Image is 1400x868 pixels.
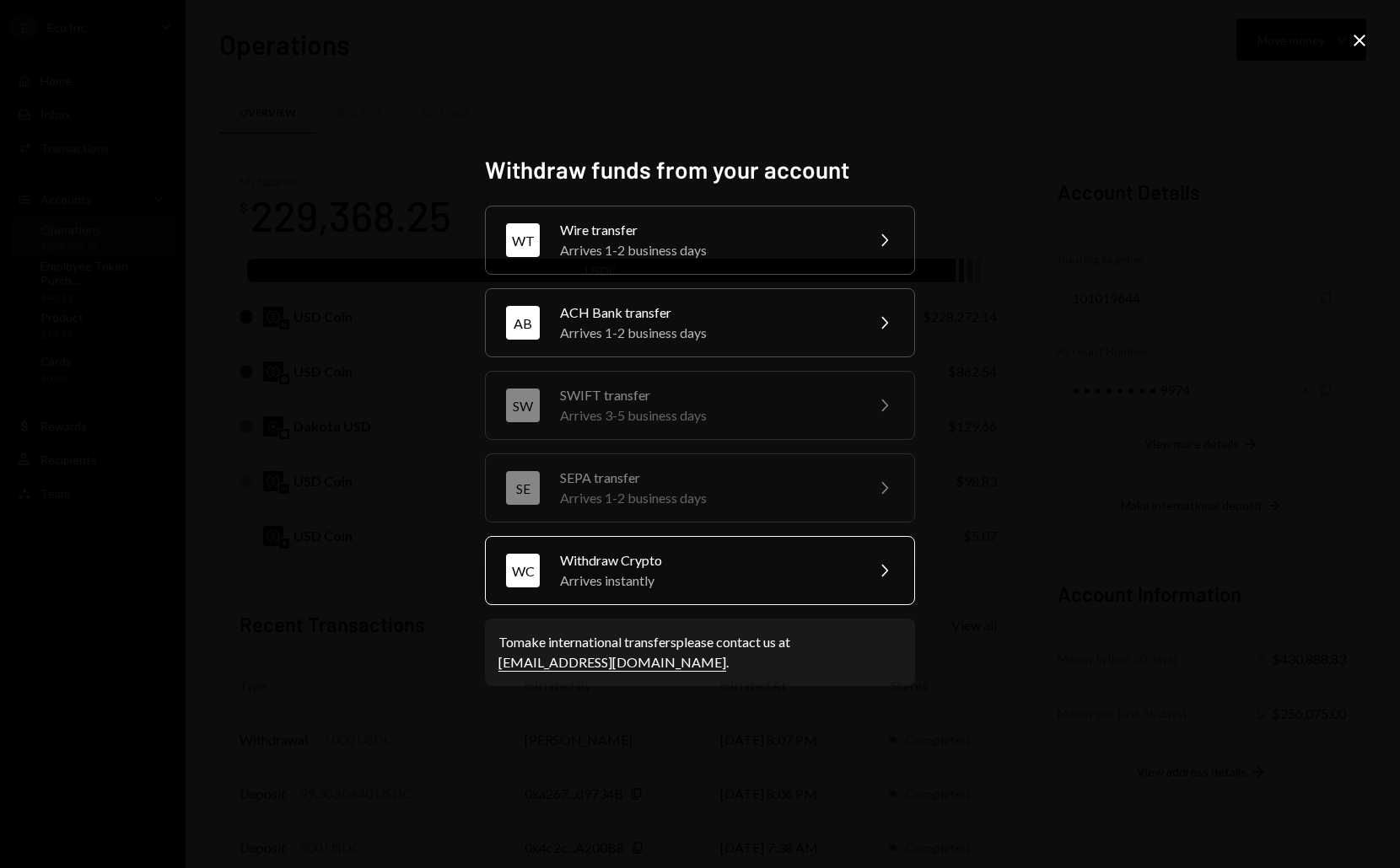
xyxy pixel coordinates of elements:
[560,220,853,240] div: Wire transfer
[560,550,853,571] div: Withdraw Crypto
[498,632,902,672] div: To make international transfers please contact us at .
[485,288,915,357] button: ABACH Bank transferArrives 1-2 business days
[506,554,540,587] div: WC
[560,240,853,260] div: Arrives 1-2 business days
[560,323,853,343] div: Arrives 1-2 business days
[485,153,915,186] h2: Withdraw funds from your account
[485,536,915,605] button: WCWithdraw CryptoArrives instantly
[560,405,853,426] div: Arrives 3-5 business days
[560,385,853,405] div: SWIFT transfer
[506,306,540,340] div: AB
[485,453,915,522] button: SESEPA transferArrives 1-2 business days
[498,654,726,672] a: [EMAIL_ADDRESS][DOMAIN_NAME]
[560,468,853,488] div: SEPA transfer
[560,488,853,508] div: Arrives 1-2 business days
[560,571,853,591] div: Arrives instantly
[485,371,915,440] button: SWSWIFT transferArrives 3-5 business days
[560,303,853,323] div: ACH Bank transfer
[485,206,915,275] button: WTWire transferArrives 1-2 business days
[506,223,540,257] div: WT
[506,471,540,505] div: SE
[506,388,540,422] div: SW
